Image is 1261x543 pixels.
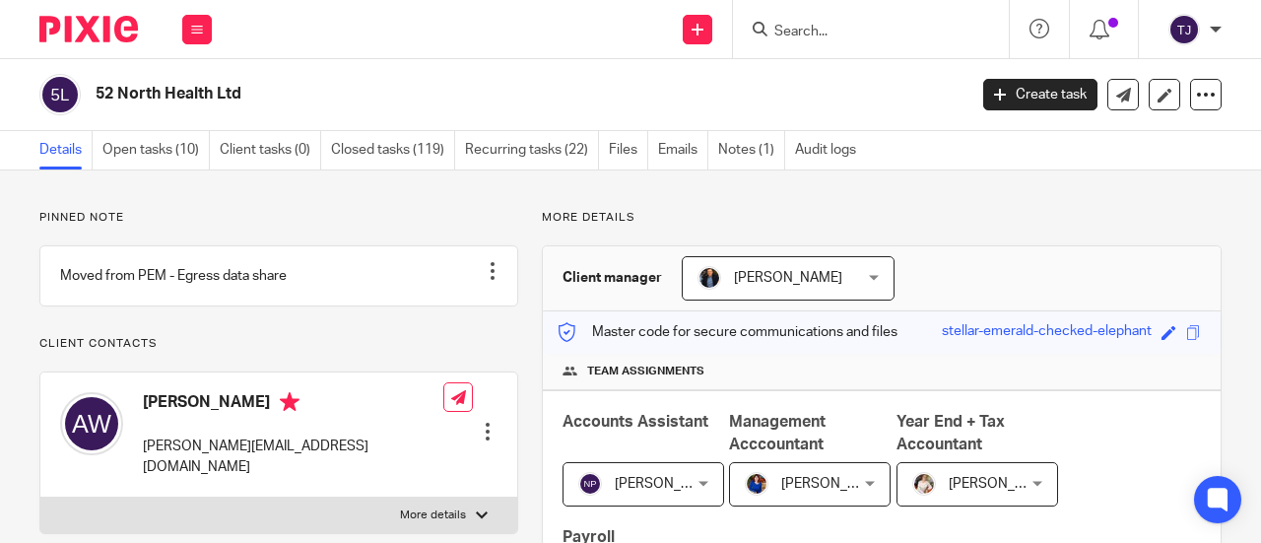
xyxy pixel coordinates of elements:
[942,321,1152,344] div: stellar-emerald-checked-elephant
[745,472,768,496] img: Nicole.jpeg
[949,477,1057,491] span: [PERSON_NAME]
[563,268,662,288] h3: Client manager
[697,266,721,290] img: martin-hickman.jpg
[39,131,93,170] a: Details
[718,131,785,170] a: Notes (1)
[96,84,782,104] h2: 52 North Health Ltd
[734,271,842,285] span: [PERSON_NAME]
[60,392,123,455] img: svg%3E
[143,392,443,417] h4: [PERSON_NAME]
[39,16,138,42] img: Pixie
[896,414,1005,452] span: Year End + Tax Accountant
[772,24,950,41] input: Search
[220,131,321,170] a: Client tasks (0)
[781,477,890,491] span: [PERSON_NAME]
[563,414,708,430] span: Accounts Assistant
[558,322,897,342] p: Master code for secure communications and files
[465,131,599,170] a: Recurring tasks (22)
[983,79,1097,110] a: Create task
[795,131,866,170] a: Audit logs
[39,336,518,352] p: Client contacts
[331,131,455,170] a: Closed tasks (119)
[1168,14,1200,45] img: svg%3E
[39,210,518,226] p: Pinned note
[912,472,936,496] img: Kayleigh%20Henson.jpeg
[143,437,443,477] p: [PERSON_NAME][EMAIL_ADDRESS][DOMAIN_NAME]
[280,392,299,412] i: Primary
[542,210,1222,226] p: More details
[729,414,826,452] span: Management Acccountant
[400,508,466,523] p: More details
[615,477,723,491] span: [PERSON_NAME]
[578,472,602,496] img: svg%3E
[587,364,704,379] span: Team assignments
[39,74,81,115] img: svg%3E
[658,131,708,170] a: Emails
[102,131,210,170] a: Open tasks (10)
[609,131,648,170] a: Files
